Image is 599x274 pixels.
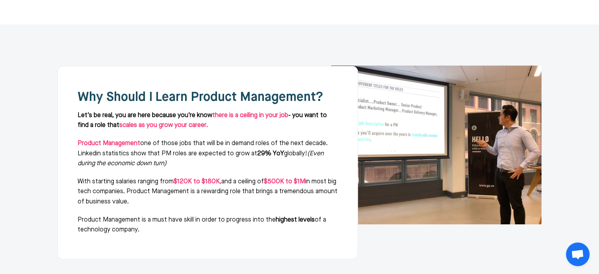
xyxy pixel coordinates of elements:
[78,215,338,235] p: Product Management is a must have skill in order to progress into the of a technology company.
[78,177,338,207] p: With starting salaries ranging from and a ceiling of in most big tech companies. Product Manageme...
[119,122,208,129] span: scales as you grow your career.
[174,179,221,185] strong: $120K to $180K,
[78,151,324,167] em: (Even during the economic down turn)
[212,112,288,119] span: there is a ceiling in your job
[276,217,315,223] strong: highest levels
[257,151,284,157] strong: 29% YoY
[78,112,327,129] strong: Let's be real, you are here because you're know - you want to find a role that
[78,140,140,147] strong: Product Management
[566,242,590,266] div: Open chat
[78,91,323,104] span: Why Should I Learn Product Management?
[78,139,338,169] p: one of those jobs that will be in demand roles of the next decade. Linkedin statistics show that ...
[264,179,305,185] span: $500K to $1M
